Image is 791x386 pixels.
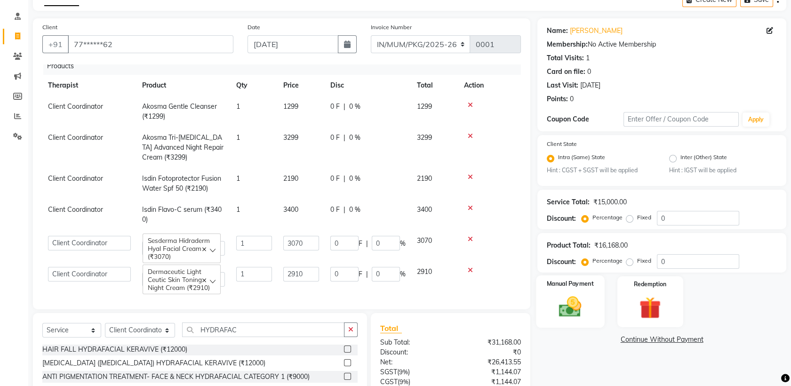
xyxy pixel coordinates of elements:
[451,338,528,347] div: ₹31,168.00
[570,94,574,104] div: 0
[632,294,668,321] img: _gift.svg
[399,368,408,376] span: 9%
[142,133,224,161] span: Akosma Tri-[MEDICAL_DATA] Advanced Night Repair Cream (₹3299)
[547,53,584,63] div: Total Visits:
[547,40,777,49] div: No Active Membership
[48,205,103,214] span: Client Coordinator
[366,269,368,279] span: |
[547,214,576,224] div: Discount:
[366,239,368,249] span: |
[236,133,240,142] span: 1
[669,166,777,175] small: Hint : IGST will be applied
[547,26,568,36] div: Name:
[182,322,344,337] input: Search or Scan
[592,257,623,265] label: Percentage
[417,236,432,245] span: 3070
[637,257,651,265] label: Fixed
[586,53,590,63] div: 1
[248,23,260,32] label: Date
[359,269,362,279] span: F
[373,357,451,367] div: Net:
[400,239,406,249] span: %
[236,205,240,214] span: 1
[680,153,727,164] label: Inter (Other) State
[380,368,397,376] span: SGST
[547,280,594,289] label: Manual Payment
[330,205,340,215] span: 0 F
[743,113,769,127] button: Apply
[592,213,623,222] label: Percentage
[380,378,398,386] span: CGST
[451,347,528,357] div: ₹0
[283,102,298,111] span: 1299
[400,269,406,279] span: %
[594,241,628,250] div: ₹16,168.00
[547,257,576,267] div: Discount:
[349,205,360,215] span: 0 %
[373,367,451,377] div: ( )
[547,140,577,148] label: Client State
[587,67,591,77] div: 0
[623,112,738,127] input: Enter Offer / Coupon Code
[580,80,600,90] div: [DATE]
[417,174,432,183] span: 2190
[547,40,588,49] div: Membership:
[451,357,528,367] div: ₹26,413.55
[283,174,298,183] span: 2190
[344,205,345,215] span: |
[547,241,591,250] div: Product Total:
[547,67,585,77] div: Card on file:
[637,213,651,222] label: Fixed
[236,102,240,111] span: 1
[68,35,233,53] input: Search by Name/Mobile/Email/Code
[330,133,340,143] span: 0 F
[634,280,666,289] label: Redemption
[417,102,432,111] span: 1299
[43,57,528,75] div: Products
[48,102,103,111] span: Client Coordinator
[42,75,136,96] th: Therapist
[417,267,432,276] span: 2910
[417,133,432,142] span: 3299
[330,174,340,184] span: 0 F
[558,153,605,164] label: Intra (Same) State
[547,114,623,124] div: Coupon Code
[42,23,57,32] label: Client
[451,367,528,377] div: ₹1,144.07
[349,133,360,143] span: 0 %
[570,26,623,36] a: [PERSON_NAME]
[411,75,458,96] th: Total
[373,338,451,347] div: Sub Total:
[236,174,240,183] span: 1
[283,133,298,142] span: 3299
[148,236,210,260] span: Sesderma Hidraderm Hyal Facial Cream (₹3070)
[349,102,360,112] span: 0 %
[359,239,362,249] span: F
[278,75,325,96] th: Price
[42,372,310,382] div: ANTI PIGMENTATION TREATMENT- FACE & NECK HYDRAFACIAL CATEGORY 1 (₹9000)
[42,35,69,53] button: +91
[42,345,187,354] div: HAIR FALL HYDRAFACIAL KERAVIVE (₹12000)
[458,75,521,96] th: Action
[42,358,265,368] div: [MEDICAL_DATA] ([MEDICAL_DATA]) HYDRAFACIAL KERAVIVE (₹12000)
[349,174,360,184] span: 0 %
[142,102,217,121] span: Akosma Gentle Cleanser (₹1299)
[325,75,411,96] th: Disc
[593,197,627,207] div: ₹15,000.00
[48,133,103,142] span: Client Coordinator
[142,205,222,224] span: Isdin Flavo-C serum (₹3400)
[539,335,784,345] a: Continue Without Payment
[547,94,568,104] div: Points:
[547,197,590,207] div: Service Total:
[344,102,345,112] span: |
[231,75,278,96] th: Qty
[148,267,210,291] span: Dermaceutic Light Ceutic Skin Toning Night Cream (₹2910)
[371,23,412,32] label: Invoice Number
[136,75,231,96] th: Product
[283,205,298,214] span: 3400
[344,133,345,143] span: |
[552,294,589,320] img: _cash.svg
[344,174,345,184] span: |
[330,102,340,112] span: 0 F
[399,378,408,386] span: 9%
